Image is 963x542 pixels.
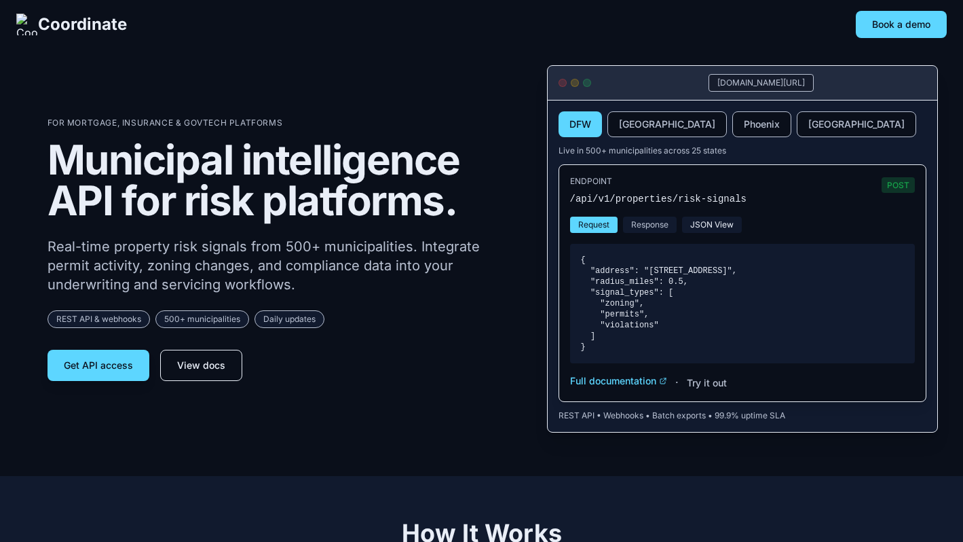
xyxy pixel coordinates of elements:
p: Real-time property risk signals from 500+ municipalities. Integrate permit activity, zoning chang... [48,237,525,294]
p: REST API • Webhooks • Batch exports • 99.9% uptime SLA [559,410,926,421]
p: For Mortgage, Insurance & GovTech Platforms [48,118,525,128]
span: 500+ municipalities [155,310,249,328]
button: Try it out [687,376,727,390]
button: Get API access [48,350,149,381]
img: Coordinate [16,14,38,35]
button: Full documentation [570,374,667,388]
span: · [675,374,679,391]
code: /api/v1/properties/risk-signals [570,194,747,204]
p: Live in 500+ municipalities across 25 states [559,145,926,156]
button: Book a demo [856,11,947,38]
a: Coordinate [16,14,127,35]
span: REST API & webhooks [48,310,150,328]
button: Request [570,217,618,233]
button: DFW [559,111,602,137]
span: Daily updates [254,310,324,328]
button: [GEOGRAPHIC_DATA] [797,111,916,137]
button: [GEOGRAPHIC_DATA] [607,111,727,137]
code: { "address": "[STREET_ADDRESS]", "radius_miles": 0.5, "signal_types": [ "zoning", "permits", "vio... [581,255,737,352]
div: [DOMAIN_NAME][URL] [709,74,814,92]
span: Coordinate [38,14,127,35]
button: Phoenix [732,111,791,137]
button: JSON View [682,217,742,233]
h1: Municipal intelligence API for risk platforms. [48,139,525,221]
button: Response [623,217,677,233]
a: View docs [160,350,242,381]
span: POST [882,177,915,193]
p: ENDPOINT [570,176,915,187]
